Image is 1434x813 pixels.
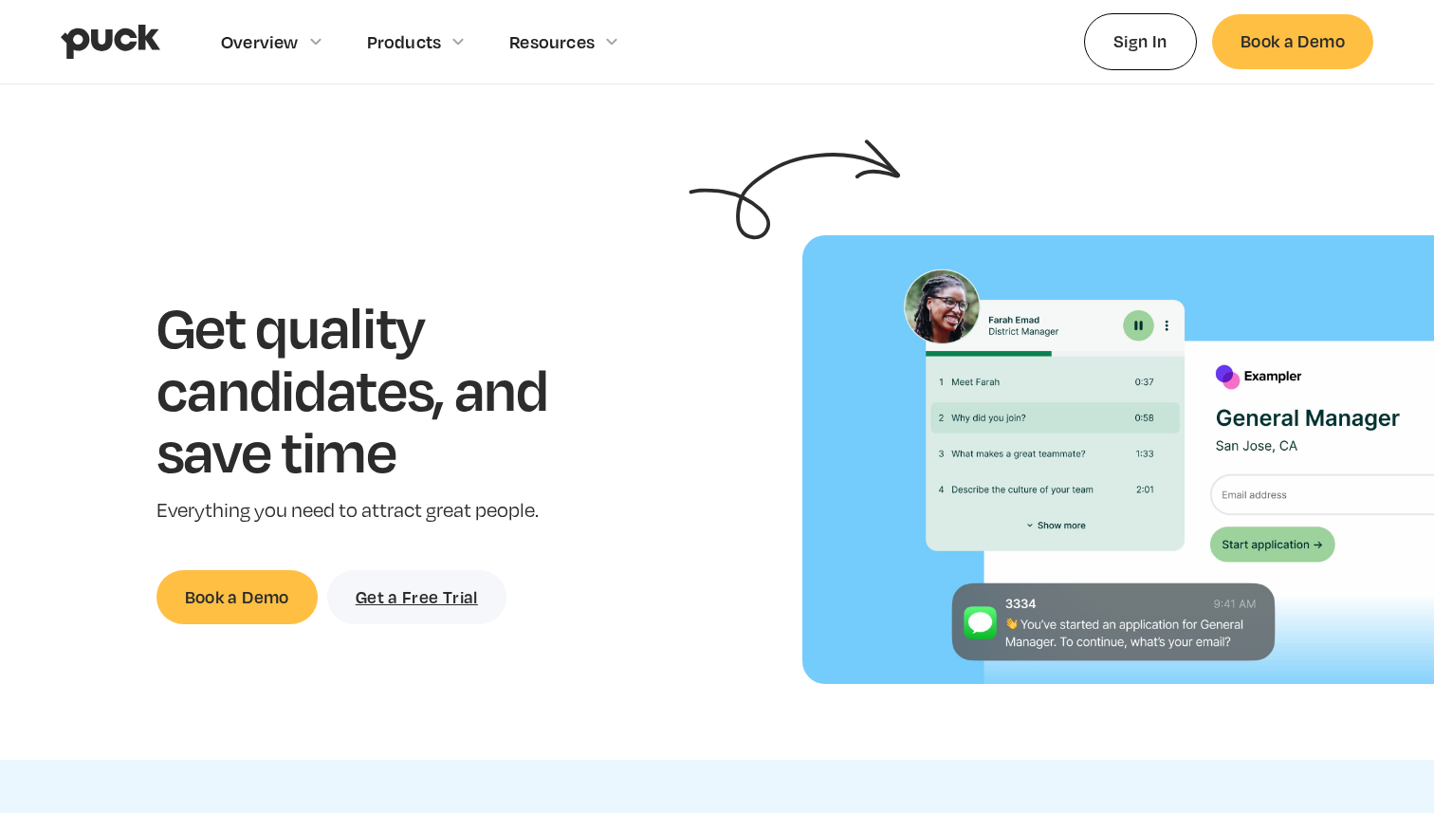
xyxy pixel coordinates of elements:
a: Book a Demo [156,570,318,624]
div: Products [367,31,442,52]
div: Resources [509,31,595,52]
a: Sign In [1084,13,1197,69]
a: Get a Free Trial [327,570,506,624]
a: Book a Demo [1212,14,1373,68]
h1: Get quality candidates, and save time [156,295,607,482]
p: Everything you need to attract great people. [156,497,607,525]
div: Overview [221,31,299,52]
